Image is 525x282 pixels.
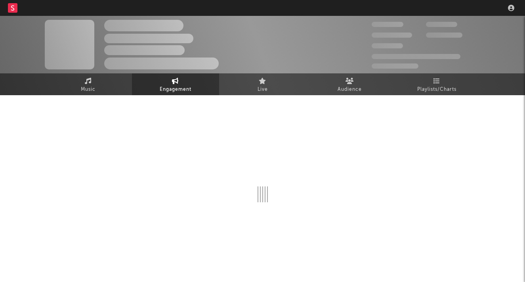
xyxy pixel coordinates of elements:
span: 1,000,000 [426,33,462,38]
a: Playlists/Charts [393,73,481,95]
a: Engagement [132,73,219,95]
span: Live [258,85,268,94]
span: 100,000 [426,22,457,27]
a: Live [219,73,306,95]
span: Jump Score: 85.0 [372,63,418,69]
a: Audience [306,73,393,95]
span: Engagement [160,85,191,94]
span: Audience [338,85,362,94]
span: 100,000 [372,43,403,48]
span: 50,000,000 Monthly Listeners [372,54,460,59]
span: Music [81,85,95,94]
span: 300,000 [372,22,403,27]
span: 50,000,000 [372,33,412,38]
span: Playlists/Charts [417,85,456,94]
a: Music [45,73,132,95]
